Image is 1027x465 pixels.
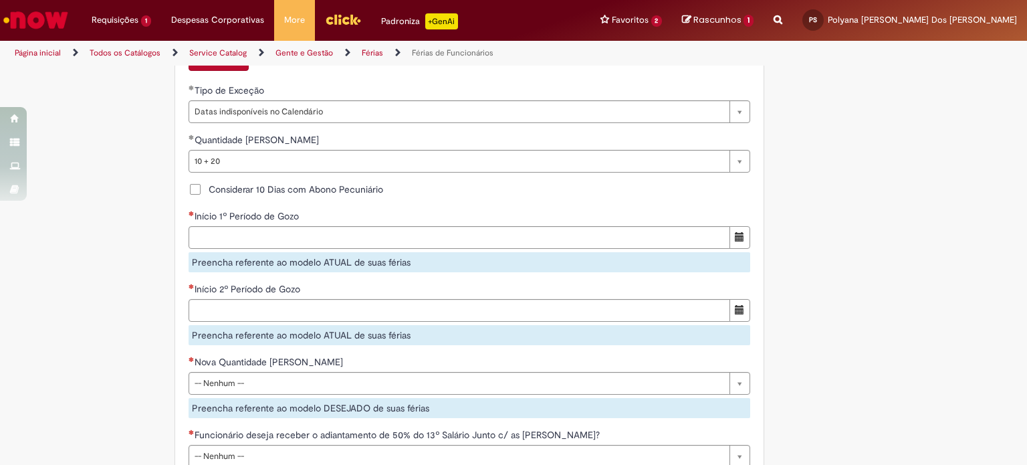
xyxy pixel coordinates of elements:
span: Início 2º Período de Gozo [195,283,303,295]
span: Nova Quantidade [PERSON_NAME] [195,356,346,368]
a: Férias [362,48,383,58]
input: Início 2º Período de Gozo [189,299,730,322]
a: Gente e Gestão [275,48,333,58]
span: Rascunhos [693,13,741,26]
a: Página inicial [15,48,61,58]
span: Necessários [189,430,195,435]
span: PS [809,15,817,24]
span: 2 [651,15,663,27]
img: ServiceNow [1,7,70,33]
span: Considerar 10 Dias com Abono Pecuniário [209,183,383,196]
span: Necessários [189,357,195,362]
span: Obrigatório Preenchido [189,85,195,90]
a: Férias de Funcionários [412,48,493,58]
img: click_logo_yellow_360x200.png [325,9,361,29]
div: Preencha referente ao modelo ATUAL de suas férias [189,252,750,272]
span: Despesas Corporativas [171,13,264,27]
ul: Trilhas de página [10,41,675,66]
span: 1 [744,15,754,27]
span: Obrigatório Preenchido [189,134,195,140]
span: Quantidade [PERSON_NAME] [195,134,322,146]
div: Padroniza [381,13,458,29]
span: Polyana [PERSON_NAME] Dos [PERSON_NAME] [828,14,1017,25]
span: 1 [141,15,151,27]
button: Mostrar calendário para Início 2º Período de Gozo [729,299,750,322]
div: Preencha referente ao modelo DESEJADO de suas férias [189,398,750,418]
span: Datas indisponíveis no Calendário [195,101,723,122]
span: Início 1º Período de Gozo [195,210,302,222]
button: Mostrar calendário para Início 1º Período de Gozo [729,226,750,249]
p: +GenAi [425,13,458,29]
input: Início 1º Período de Gozo [189,226,730,249]
span: -- Nenhum -- [195,373,723,394]
span: Necessários [189,211,195,216]
span: More [284,13,305,27]
span: 10 + 20 [195,151,723,172]
span: Necessários [189,284,195,289]
span: Tipo de Exceção [195,84,267,96]
span: Favoritos [612,13,649,27]
a: Rascunhos [682,14,754,27]
span: Requisições [92,13,138,27]
span: Funcionário deseja receber o adiantamento de 50% do 13º Salário Junto c/ as [PERSON_NAME]? [195,429,602,441]
a: Service Catalog [189,48,247,58]
div: Preencha referente ao modelo ATUAL de suas férias [189,325,750,345]
a: Todos os Catálogos [90,48,160,58]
